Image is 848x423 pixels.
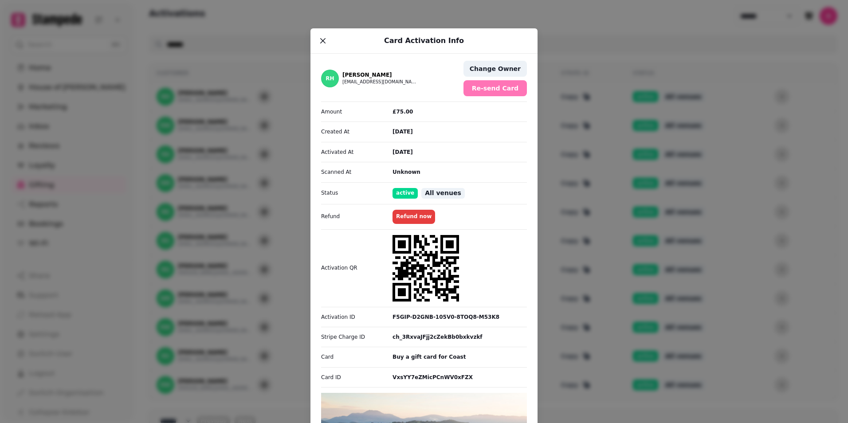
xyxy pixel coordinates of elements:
p: Created At [321,127,389,136]
p: Refund [321,212,389,221]
button: [EMAIL_ADDRESS][DOMAIN_NAME] [342,78,418,86]
button: Close [316,34,330,48]
span: active [393,188,418,199]
p: F5GIP-D2GNB-105V0-8TOQ8-M53K8 [393,313,499,321]
button: Refund now [393,210,435,224]
p: Card ID [321,373,389,382]
p: Unknown [393,168,420,176]
p: ch_3RxvaJFjj2cZekBb0bxkvzkf [393,333,482,341]
p: Card [321,352,389,361]
span: All venues [421,188,465,199]
p: Buy a gift card for Coast [393,352,466,361]
p: [PERSON_NAME] [342,71,418,78]
button: Change Owner [463,61,527,77]
button: Re-send Card [463,80,527,96]
header: Card Activation Info [310,28,538,54]
p: [DATE] [393,148,413,157]
span: RH [326,75,334,82]
p: Stripe Charge ID [321,333,389,341]
p: Activation QR [321,263,389,272]
p: Amount [321,107,389,116]
p: [DATE] [393,127,413,136]
p: Scanned At [321,168,389,176]
p: Activation ID [321,313,389,321]
p: Activated At [321,148,389,157]
p: Status [321,188,389,197]
p: VxsYY7eZMicPCnWV0xFZX [393,373,473,382]
p: £75.00 [393,107,413,116]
